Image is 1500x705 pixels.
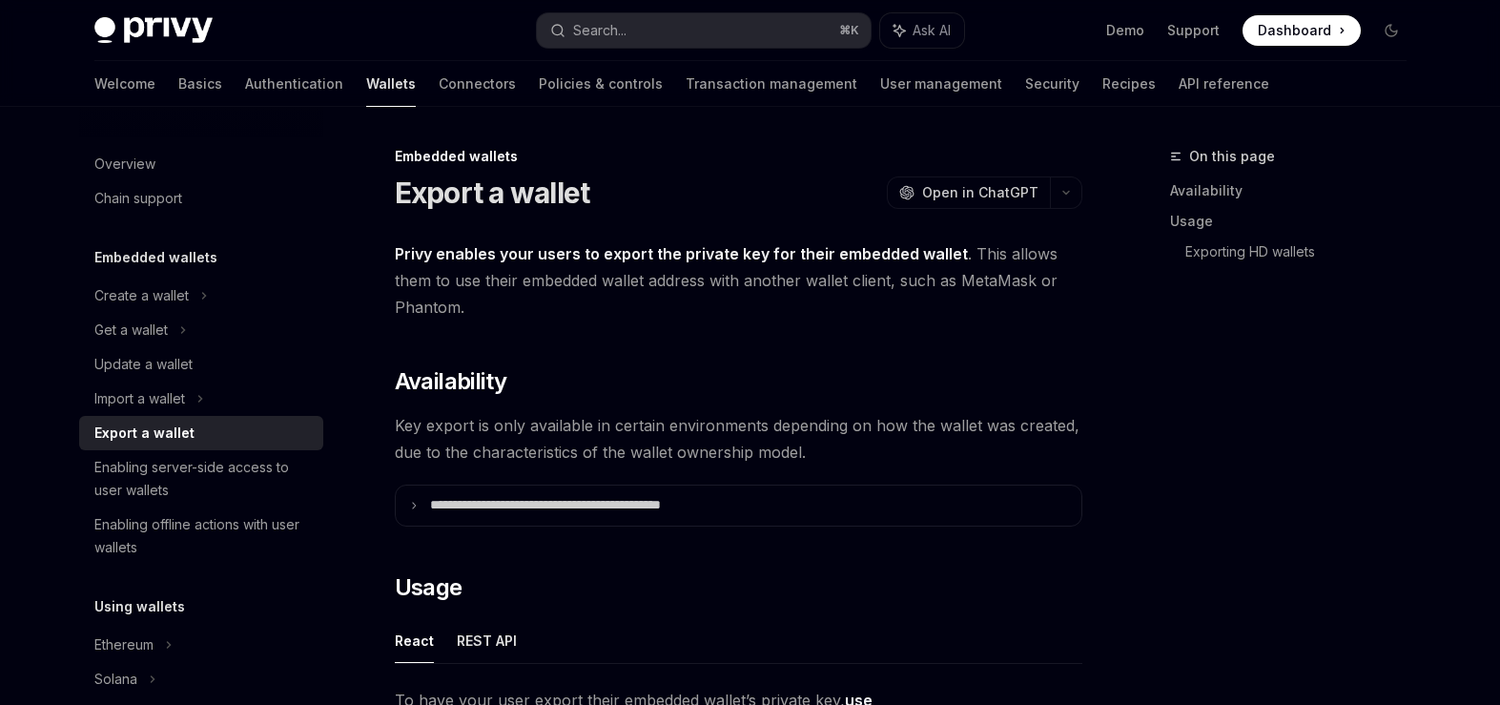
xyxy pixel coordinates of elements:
div: Chain support [94,187,182,210]
span: Dashboard [1258,21,1331,40]
a: Chain support [79,181,323,216]
a: Update a wallet [79,347,323,382]
a: Connectors [439,61,516,107]
span: Availability [395,366,507,397]
a: Export a wallet [79,416,323,450]
h5: Embedded wallets [94,246,217,269]
a: Enabling server-side access to user wallets [79,450,323,508]
div: Ethereum [94,633,154,656]
a: User management [880,61,1002,107]
a: Security [1025,61,1079,107]
span: Open in ChatGPT [922,183,1038,202]
h1: Export a wallet [395,176,590,210]
a: Availability [1170,176,1422,206]
button: Open in ChatGPT [887,176,1050,209]
a: Usage [1170,206,1422,237]
strong: Privy enables your users to export the private key for their embedded wallet [395,244,968,263]
div: Import a wallet [94,387,185,410]
button: React [395,618,434,663]
span: Key export is only available in certain environments depending on how the wallet was created, due... [395,412,1082,466]
span: On this page [1189,145,1275,168]
a: Demo [1106,21,1144,40]
button: Toggle dark mode [1376,15,1407,46]
div: Search... [573,19,627,42]
div: Create a wallet [94,284,189,307]
div: Update a wallet [94,353,193,376]
a: Dashboard [1243,15,1361,46]
div: Embedded wallets [395,147,1082,166]
a: Basics [178,61,222,107]
div: Overview [94,153,155,176]
a: Welcome [94,61,155,107]
span: . This allows them to use their embedded wallet address with another wallet client, such as MetaM... [395,240,1082,321]
a: Recipes [1102,61,1156,107]
span: Ask AI [913,21,951,40]
a: Enabling offline actions with user wallets [79,508,323,565]
div: Enabling offline actions with user wallets [94,513,312,559]
div: Get a wallet [94,319,168,342]
a: API reference [1179,61,1269,107]
a: Overview [79,147,323,181]
a: Transaction management [686,61,857,107]
span: Usage [395,572,462,603]
button: Ask AI [880,13,964,48]
a: Wallets [366,61,416,107]
button: REST API [457,618,517,663]
h5: Using wallets [94,595,185,618]
span: ⌘ K [839,23,859,38]
div: Solana [94,668,137,691]
a: Exporting HD wallets [1185,237,1422,267]
a: Support [1167,21,1220,40]
button: Search...⌘K [537,13,871,48]
a: Policies & controls [539,61,663,107]
a: Authentication [245,61,343,107]
div: Enabling server-side access to user wallets [94,456,312,502]
img: dark logo [94,17,213,44]
div: Export a wallet [94,422,195,445]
